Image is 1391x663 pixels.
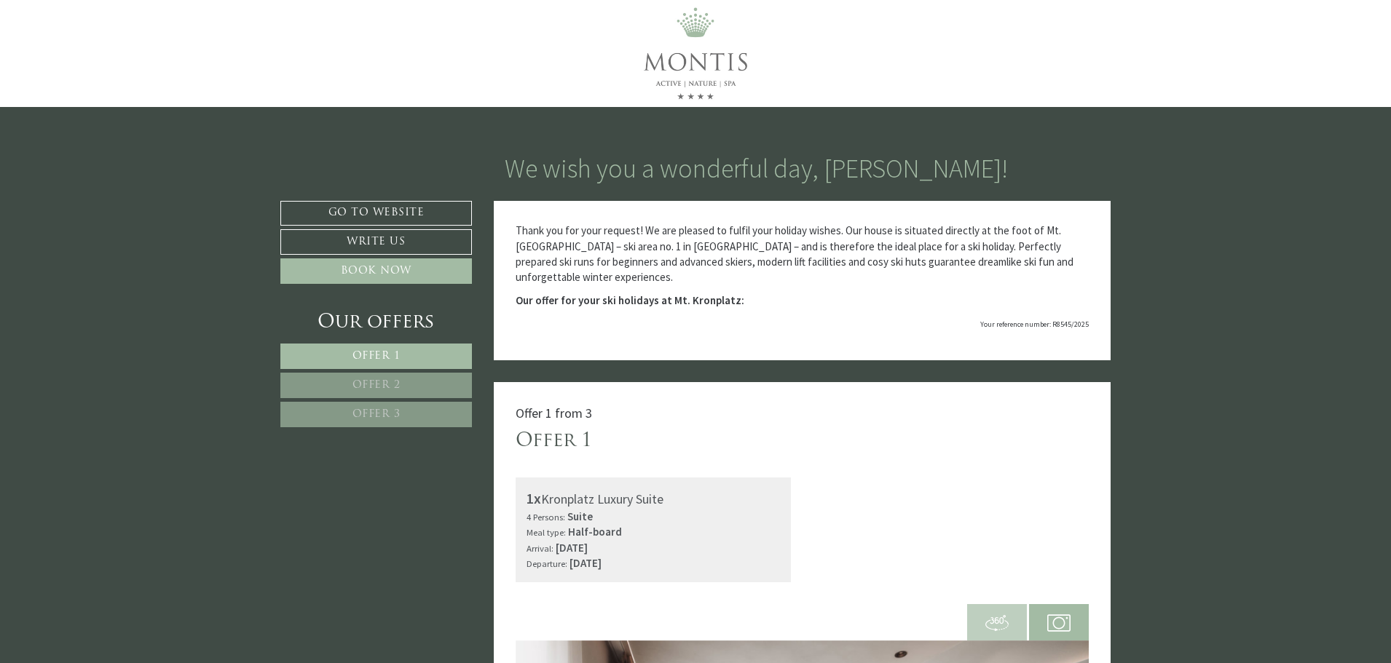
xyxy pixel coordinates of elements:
[280,229,472,255] a: Write us
[516,428,592,455] div: Offer 1
[527,511,565,523] small: 4 Persons:
[516,405,592,421] span: Offer 1 from 3
[352,409,401,420] span: Offer 3
[505,154,1008,183] h1: We wish you a wonderful day, [PERSON_NAME]!
[280,201,472,226] a: Go to website
[985,611,1009,635] img: 360-grad.svg
[980,319,1089,329] span: Your reference number: R8545/2025
[280,258,472,284] a: Book now
[527,526,566,538] small: Meal type:
[567,509,593,523] b: Suite
[556,541,588,555] b: [DATE]
[516,293,744,307] strong: Our offer for your ski holidays at Mt. Kronplatz:
[527,557,567,569] small: Departure:
[527,488,781,509] div: Kronplatz Luxury Suite
[280,309,472,336] div: Our offers
[570,556,602,570] b: [DATE]
[352,380,401,391] span: Offer 2
[527,489,541,507] b: 1x
[1047,611,1071,635] img: camera.svg
[527,542,553,554] small: Arrival:
[516,223,1089,285] p: Thank you for your request! We are pleased to fulfil your holiday wishes. Our house is situated d...
[568,525,622,539] b: Half-board
[352,351,401,362] span: Offer 1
